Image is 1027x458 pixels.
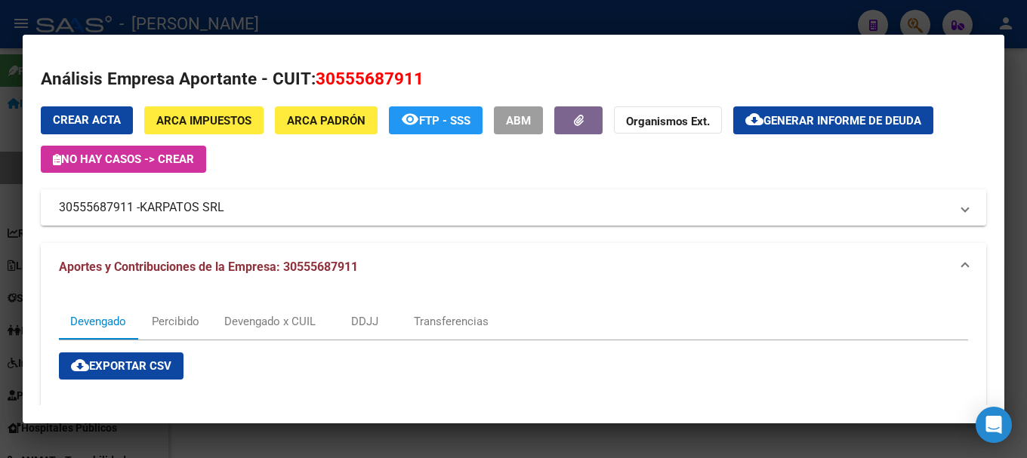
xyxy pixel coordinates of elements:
[401,110,419,128] mat-icon: remove_red_eye
[70,313,126,330] div: Devengado
[287,114,365,128] span: ARCA Padrón
[53,113,121,127] span: Crear Acta
[59,260,358,274] span: Aportes y Contribuciones de la Empresa: 30555687911
[389,106,483,134] button: FTP - SSS
[763,114,921,128] span: Generar informe de deuda
[59,352,184,380] button: Exportar CSV
[419,114,470,128] span: FTP - SSS
[152,313,199,330] div: Percibido
[71,356,89,374] mat-icon: cloud_download
[351,313,378,330] div: DDJJ
[41,106,133,134] button: Crear Acta
[614,106,722,134] button: Organismos Ext.
[53,152,194,166] span: No hay casos -> Crear
[275,106,378,134] button: ARCA Padrón
[41,146,206,173] button: No hay casos -> Crear
[41,243,986,291] mat-expansion-panel-header: Aportes y Contribuciones de la Empresa: 30555687911
[59,198,950,217] mat-panel-title: 30555687911 -
[506,114,531,128] span: ABM
[41,66,986,92] h2: Análisis Empresa Aportante - CUIT:
[626,115,710,128] strong: Organismos Ext.
[140,198,224,217] span: KARPATOS SRL
[745,110,763,128] mat-icon: cloud_download
[414,313,489,330] div: Transferencias
[976,407,1012,443] div: Open Intercom Messenger
[494,106,543,134] button: ABM
[733,106,933,134] button: Generar informe de deuda
[144,106,264,134] button: ARCA Impuestos
[156,114,251,128] span: ARCA Impuestos
[71,359,171,373] span: Exportar CSV
[224,313,316,330] div: Devengado x CUIL
[41,189,986,226] mat-expansion-panel-header: 30555687911 -KARPATOS SRL
[316,69,424,88] span: 30555687911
